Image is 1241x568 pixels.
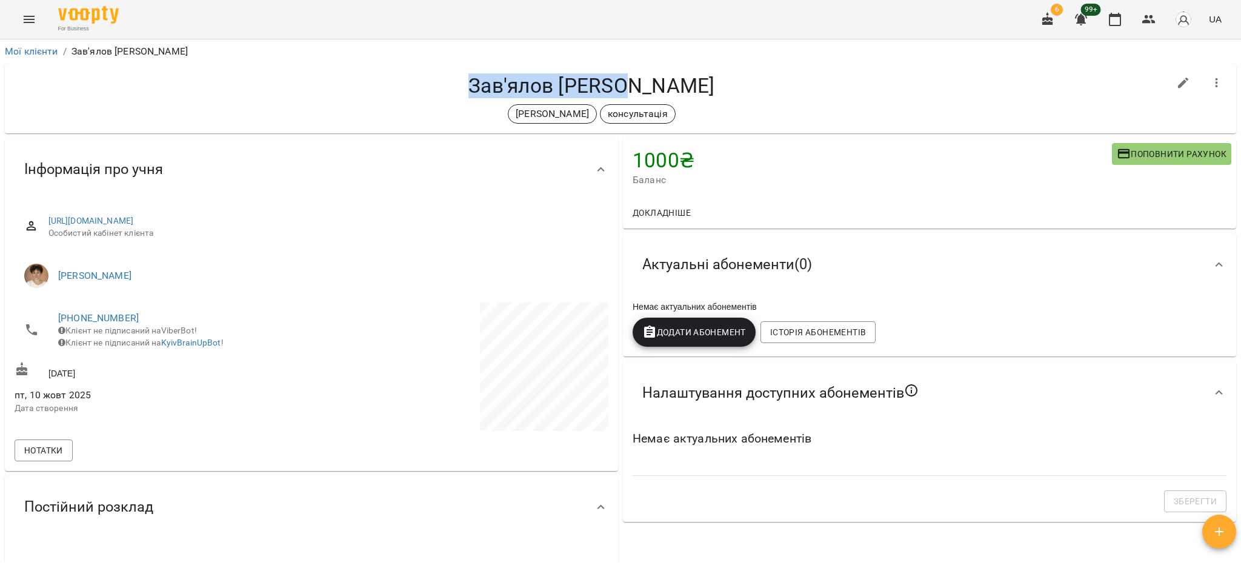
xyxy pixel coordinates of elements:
button: Нотатки [15,439,73,461]
div: [DATE] [12,359,311,382]
h4: Зав'ялов [PERSON_NAME] [15,73,1169,98]
svg: Якщо не обрано жодного, клієнт зможе побачити всі публічні абонементи [904,383,919,398]
span: Докладніше [633,205,691,220]
nav: breadcrumb [5,44,1236,59]
span: Історія абонементів [770,325,866,339]
span: Баланс [633,173,1112,187]
div: консультація [600,104,676,124]
span: Клієнт не підписаний на ! [58,338,224,347]
button: Menu [15,5,44,34]
span: Інформація про учня [24,160,163,179]
span: UA [1209,13,1222,25]
h4: 1000 ₴ [633,148,1112,173]
img: Voopty Logo [58,6,119,24]
p: Дата створення [15,403,309,415]
a: [PHONE_NUMBER] [58,312,139,324]
div: [PERSON_NAME] [508,104,597,124]
a: Мої клієнти [5,45,58,57]
div: Немає актуальних абонементів [630,298,1229,315]
div: Налаштування доступних абонементів [623,361,1236,424]
button: Історія абонементів [760,321,876,343]
span: Додати Абонемент [642,325,746,339]
button: Докладніше [628,202,696,224]
span: Постійний розклад [24,498,153,516]
div: Інформація про учня [5,138,618,201]
span: Особистий кабінет клієнта [48,227,599,239]
a: [PERSON_NAME] [58,270,131,281]
span: 6 [1051,4,1063,16]
p: Зав'ялов [PERSON_NAME] [72,44,188,59]
span: 99+ [1081,4,1101,16]
span: Налаштування доступних абонементів [642,383,919,403]
span: Поповнити рахунок [1117,147,1226,161]
span: For Business [58,25,119,33]
p: [PERSON_NAME] [516,107,589,121]
button: Додати Абонемент [633,318,756,347]
span: пт, 10 жовт 2025 [15,388,309,403]
span: Актуальні абонементи ( 0 ) [642,255,812,274]
button: UA [1204,8,1226,30]
div: Актуальні абонементи(0) [623,233,1236,296]
p: консультація [608,107,668,121]
img: Марина Кириченко [24,264,48,288]
button: Поповнити рахунок [1112,143,1231,165]
span: Нотатки [24,443,63,458]
li: / [63,44,67,59]
span: Клієнт не підписаний на ViberBot! [58,326,197,335]
a: [URL][DOMAIN_NAME] [48,216,134,226]
div: Постійний розклад [5,476,618,538]
a: KyivBrainUpBot [161,338,221,347]
h6: Немає актуальних абонементів [633,429,1226,448]
img: avatar_s.png [1175,11,1192,28]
